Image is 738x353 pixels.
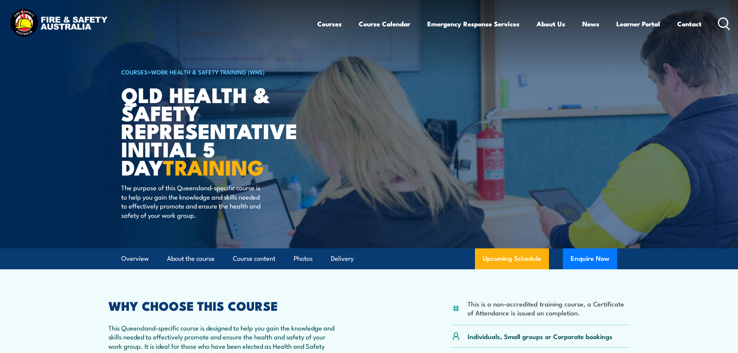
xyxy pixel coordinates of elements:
p: Individuals, Small groups or Corporate bookings [468,332,612,341]
a: Overview [121,248,149,269]
h6: > [121,67,313,76]
strong: TRAINING [163,150,264,183]
a: Learner Portal [616,14,660,34]
a: Emergency Response Services [427,14,520,34]
a: Work Health & Safety Training (WHS) [151,67,265,76]
h1: QLD Health & Safety Representative Initial 5 Day [121,85,313,176]
p: The purpose of this Queensland-specific course is to help you gain the knowledge and skills neede... [121,183,263,219]
a: Delivery [331,248,354,269]
a: About the course [167,248,215,269]
h2: WHY CHOOSE THIS COURSE [108,300,335,311]
a: Upcoming Schedule [475,248,549,269]
a: News [582,14,599,34]
a: About Us [537,14,565,34]
a: Course content [233,248,275,269]
a: Courses [317,14,342,34]
li: This is a non-accredited training course, a Certificate of Attendance is issued on completion. [468,299,630,317]
a: Photos [294,248,313,269]
a: Course Calendar [359,14,410,34]
a: Contact [677,14,702,34]
a: COURSES [121,67,148,76]
button: Enquire Now [563,248,617,269]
